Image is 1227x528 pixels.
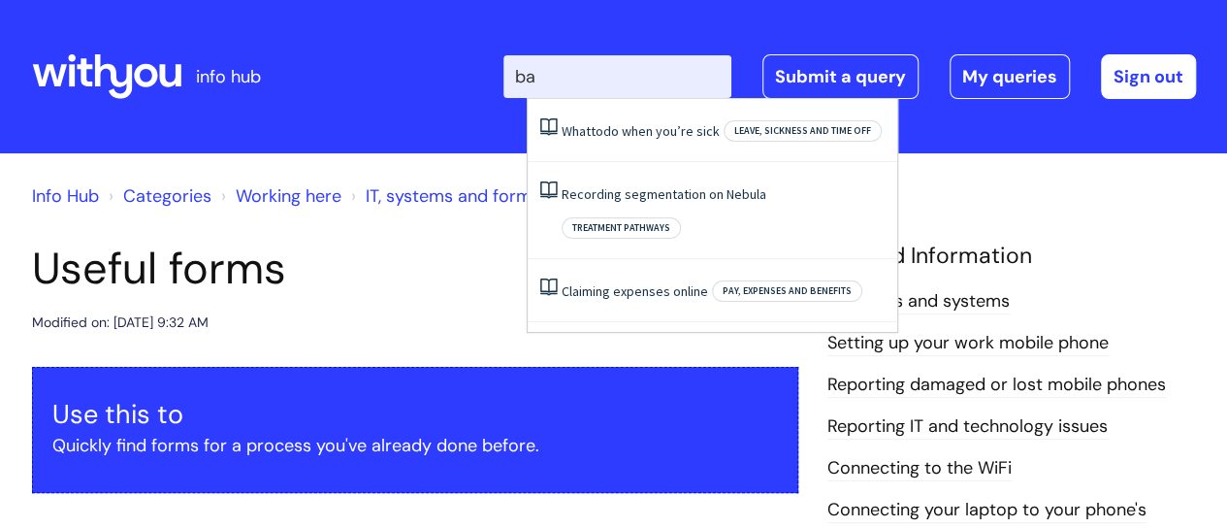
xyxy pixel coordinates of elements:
[562,282,708,300] a: Claiming expenses online
[827,243,1196,270] h4: Related Information
[366,184,540,208] a: IT, systems and forms
[52,399,778,430] h3: Use this to
[196,61,261,92] p: info hub
[123,184,211,208] a: Categories
[236,184,341,208] a: Working here
[827,456,1012,481] a: Connecting to the WiFi
[503,54,1196,99] div: | -
[104,181,211,212] li: Solution home
[827,331,1109,356] a: Setting up your work mobile phone
[216,181,341,212] li: Working here
[32,243,798,295] h1: Useful forms
[562,185,766,203] a: Recording segmentation on Nebula
[827,289,1010,314] a: Our tools and systems
[346,181,540,212] li: IT, systems and forms
[950,54,1070,99] a: My queries
[32,311,209,335] div: Modified on: [DATE] 9:32 AM
[562,217,681,239] span: Treatment pathways
[1101,54,1196,99] a: Sign out
[32,184,99,208] a: Info Hub
[827,414,1108,440] a: Reporting IT and technology issues
[762,54,919,99] a: Submit a query
[52,430,778,461] p: Quickly find forms for a process you've already done before.
[827,373,1166,398] a: Reporting damaged or lost mobile phones
[503,55,731,98] input: Search
[562,122,720,140] a: Whattodo when you’re sick
[591,122,603,140] span: to
[712,280,862,302] span: Pay, expenses and benefits
[724,120,882,142] span: Leave, sickness and time off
